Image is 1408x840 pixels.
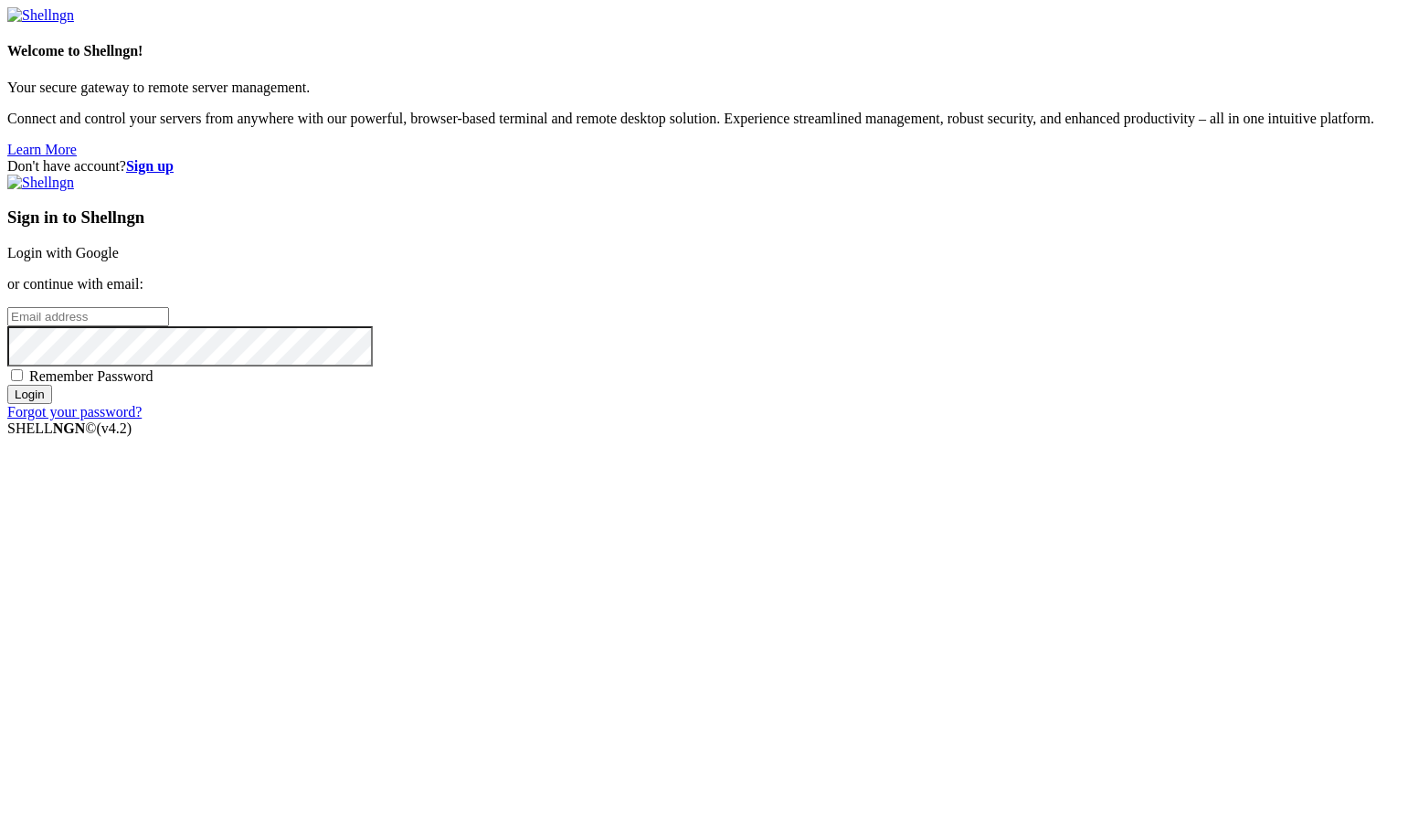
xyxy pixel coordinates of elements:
span: SHELL © [7,420,132,436]
a: Sign up [126,158,174,174]
span: 4.2.0 [97,420,132,436]
h4: Welcome to Shellngn! [7,43,1401,59]
input: Email address [7,307,169,326]
div: Don't have account? [7,158,1401,175]
p: Your secure gateway to remote server management. [7,80,1401,96]
h3: Sign in to Shellngn [7,207,1401,228]
input: Remember Password [11,369,23,381]
a: Forgot your password? [7,404,142,420]
input: Login [7,385,52,404]
span: Remember Password [29,368,154,384]
a: Login with Google [7,245,119,261]
a: Learn More [7,142,77,157]
img: Shellngn [7,175,74,191]
p: Connect and control your servers from anywhere with our powerful, browser-based terminal and remo... [7,111,1401,127]
b: NGN [53,420,86,436]
img: Shellngn [7,7,74,24]
p: or continue with email: [7,276,1401,292]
